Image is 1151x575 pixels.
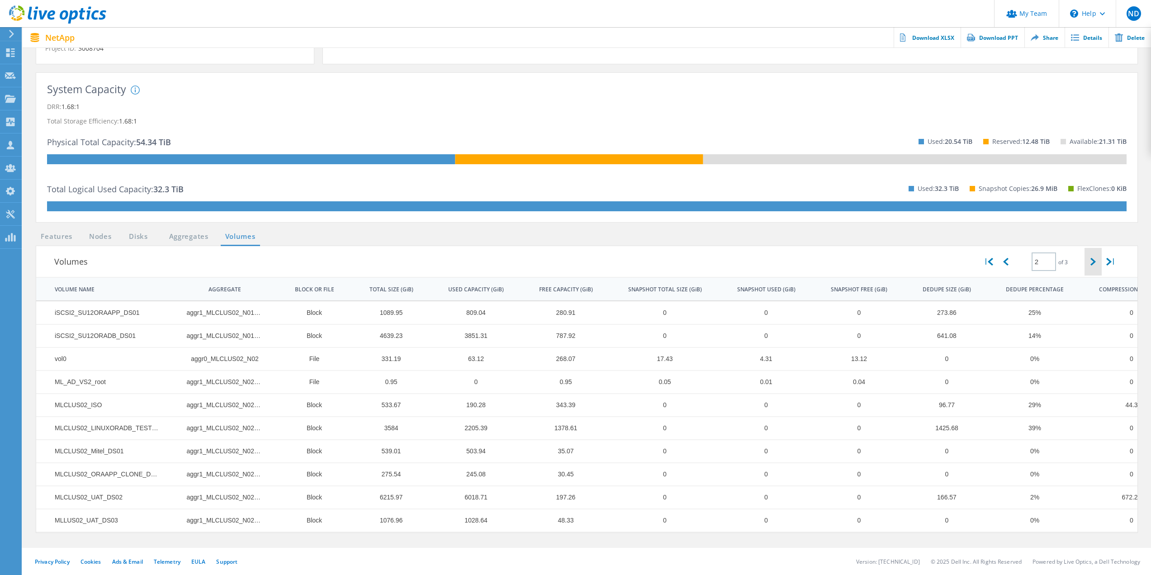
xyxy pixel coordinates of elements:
td: USED CAPACITY (GiB) Column [426,278,516,300]
td: Column DEDUPE PERCENTAGE, Value 14% [984,324,1076,347]
td: Column DEDUPE PERCENTAGE, Value 25% [984,301,1076,324]
a: Details [1065,27,1108,48]
td: Column SNAPSHOT FREE (GiB), Value 0 [808,486,900,509]
td: Column SNAPSHOT USED (GiB), Value 0 [715,301,808,324]
td: Column SNAPSHOT FREE (GiB), Value 0.04 [808,371,900,394]
td: Column TOTAL SIZE (GiB), Value 1089.95 [347,301,426,324]
a: Nodes [86,231,115,242]
td: Column BLOCK OR FILE, Value File [272,347,347,371]
td: Column SNAPSHOT FREE (GiB), Value 0 [808,463,900,486]
a: EULA [191,558,205,565]
a: Support [216,558,237,565]
td: Column DEDUPE PERCENTAGE, Value 0% [984,371,1076,394]
a: Download XLSX [894,27,961,48]
div: SNAPSHOT TOTAL SIZE (GiB) [628,286,702,293]
a: Share [1024,27,1065,48]
td: Column USED CAPACITY (GiB), Value 2205.39 [426,417,516,440]
td: Column DEDUPE PERCENTAGE, Value 0% [984,347,1076,371]
span: 0 KiB [1111,184,1127,193]
td: Column TOTAL SIZE (GiB), Value 6215.97 [347,486,426,509]
span: 1.68:1 [119,117,137,125]
h3: Volumes [54,255,980,268]
td: Column SNAPSHOT TOTAL SIZE (GiB), Value 0.05 [606,371,715,394]
td: Column SNAPSHOT USED (GiB), Value 0 [715,440,808,463]
td: Column TOTAL SIZE (GiB), Value 539.01 [347,440,426,463]
td: Column SNAPSHOT USED (GiB), Value 4.31 [715,347,808,371]
td: Column TOTAL SIZE (GiB), Value 0.95 [347,371,426,394]
div: USED CAPACITY (GiB) [448,286,504,293]
td: Column USED CAPACITY (GiB), Value 190.28 [426,394,516,417]
p: Total Logical Used Capacity: [47,182,184,196]
td: Column SNAPSHOT USED (GiB), Value 0 [715,324,808,347]
td: Column VOLUME NAME, Value vol0 [36,347,168,371]
svg: \n [1070,10,1078,18]
a: Telemetry [154,558,180,565]
td: Column TOTAL SIZE (GiB), Value 1076.96 [347,509,426,532]
p: Snapshot Copies: [979,181,1057,196]
td: Column BLOCK OR FILE, Value Block [272,394,347,417]
td: Column SNAPSHOT FREE (GiB), Value 0 [808,509,900,532]
td: Column AGGREGATE, Value aggr1_MLCLUS02_N02_SAS [168,440,272,463]
td: Column DEDUPE SIZE (GiB), Value 1425.68 [900,417,984,440]
td: Column USED CAPACITY (GiB), Value 63.12 [426,347,516,371]
div: TOTAL SIZE (GiB) [369,286,413,293]
p: FlexClones: [1077,181,1127,196]
div: DEDUPE PERCENTAGE [1006,286,1064,293]
td: Column DEDUPE PERCENTAGE, Value 0% [984,509,1076,532]
td: Column TOTAL SIZE (GiB), Value 331.19 [347,347,426,371]
td: Column SNAPSHOT USED (GiB), Value 0 [715,417,808,440]
td: Column SNAPSHOT TOTAL SIZE (GiB), Value 0 [606,324,715,347]
td: Column FREE CAPACITY (GiB), Value 343.39 [516,394,606,417]
p: Used: [918,181,959,196]
td: Column DEDUPE SIZE (GiB), Value 0 [900,371,984,394]
td: Column FREE CAPACITY (GiB), Value 48.33 [516,509,606,532]
td: Column USED CAPACITY (GiB), Value 0 [426,371,516,394]
td: Column VOLUME NAME, Value MLCLUS02_UAT_DS02 [36,486,168,509]
span: ND [1128,10,1139,17]
td: Column FREE CAPACITY (GiB), Value 268.07 [516,347,606,371]
td: Column VOLUME NAME, Value MLCLUS02_ISO [36,394,168,417]
div: VOLUME NAME [55,286,95,293]
p: Available: [1070,134,1127,149]
td: Column TOTAL SIZE (GiB), Value 275.54 [347,463,426,486]
td: Column BLOCK OR FILE, Value Block [272,509,347,532]
span: of 3 [1058,258,1068,266]
div: SNAPSHOT FREE (GiB) [831,286,887,293]
td: Column VOLUME NAME, Value MLCLUS02_LINUXORADB_TEST_DS01 [36,417,168,440]
td: Column FREE CAPACITY (GiB), Value 1378.61 [516,417,606,440]
span: 20.54 TiB [945,137,972,146]
a: Features [36,231,77,242]
td: Column DEDUPE PERCENTAGE, Value 29% [984,394,1076,417]
td: Column AGGREGATE, Value aggr1_MLCLUS02_N02_SAS [168,371,272,394]
td: Column DEDUPE SIZE (GiB), Value 273.86 [900,301,984,324]
span: 26.9 MiB [1031,184,1057,193]
h3: System Capacity [47,84,126,95]
p: Reserved: [992,134,1050,149]
td: Column SNAPSHOT USED (GiB), Value 0.01 [715,371,808,394]
td: Column TOTAL SIZE (GiB), Value 533.67 [347,394,426,417]
td: Column AGGREGATE, Value aggr0_MLCLUS02_N02 [168,347,272,371]
a: Delete [1108,27,1151,48]
td: Column SNAPSHOT TOTAL SIZE (GiB), Value 0 [606,486,715,509]
a: Privacy Policy [35,558,70,565]
p: Physical Total Capacity: [47,135,171,149]
div: | [980,248,998,276]
td: Column DEDUPE SIZE (GiB), Value 641.08 [900,324,984,347]
span: 32.3 TiB [935,184,959,193]
td: TOTAL SIZE (GiB) Column [347,278,426,300]
p: Used: [928,134,972,149]
td: Column SNAPSHOT TOTAL SIZE (GiB), Value 17.43 [606,347,715,371]
td: Column SNAPSHOT TOTAL SIZE (GiB), Value 0 [606,417,715,440]
td: Column AGGREGATE, Value aggr1_MLCLUS02_N01_SAS [168,301,272,324]
td: Column FREE CAPACITY (GiB), Value 0.95 [516,371,606,394]
p: DRR: [47,100,1127,114]
td: Column AGGREGATE, Value aggr1_MLCLUS02_N02_SAS [168,463,272,486]
td: Column VOLUME NAME, Value MLLUS02_UAT_DS03 [36,509,168,532]
td: Column DEDUPE SIZE (GiB), Value 0 [900,463,984,486]
td: Column BLOCK OR FILE, Value Block [272,324,347,347]
td: SNAPSHOT TOTAL SIZE (GiB) Column [606,278,715,300]
li: Version: [TECHNICAL_ID] [856,558,920,565]
td: Column AGGREGATE, Value aggr1_MLCLUS02_N02_SAS [168,417,272,440]
a: Cookies [81,558,101,565]
td: Column USED CAPACITY (GiB), Value 6018.71 [426,486,516,509]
